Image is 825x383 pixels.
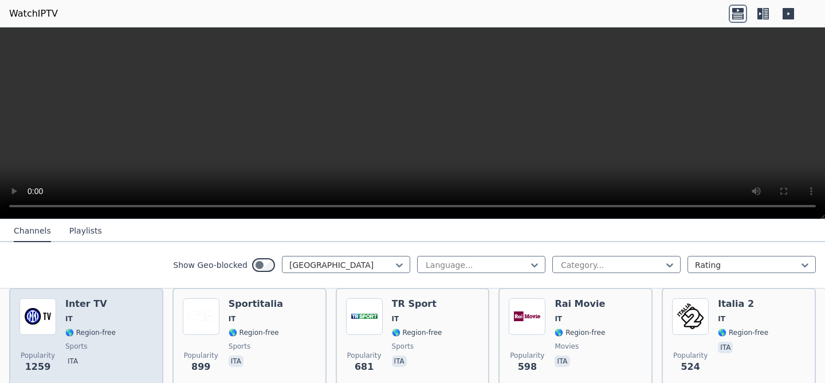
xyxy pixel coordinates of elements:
span: Popularity [673,351,708,360]
span: 🌎 Region-free [65,328,116,337]
p: ita [718,342,733,353]
h6: TR Sport [392,298,442,310]
p: ita [229,356,243,367]
span: IT [555,314,562,323]
span: 598 [518,360,537,374]
h6: Rai Movie [555,298,605,310]
span: 🌎 Region-free [718,328,768,337]
span: 🌎 Region-free [392,328,442,337]
img: TR Sport [346,298,383,335]
span: Popularity [184,351,218,360]
button: Playlists [69,220,102,242]
label: Show Geo-blocked [173,259,247,271]
span: movies [555,342,579,351]
span: 681 [355,360,374,374]
h6: Italia 2 [718,298,768,310]
span: IT [65,314,73,323]
p: ita [555,356,569,367]
img: Italia 2 [672,298,709,335]
a: WatchIPTV [9,7,58,21]
img: Rai Movie [509,298,545,335]
span: 524 [681,360,700,374]
img: Inter TV [19,298,56,335]
span: 🌎 Region-free [555,328,605,337]
span: IT [392,314,399,323]
span: 899 [191,360,210,374]
span: IT [718,314,725,323]
img: Sportitalia [183,298,219,335]
span: sports [65,342,87,351]
h6: Sportitalia [229,298,283,310]
h6: Inter TV [65,298,116,310]
span: 1259 [25,360,51,374]
span: 🌎 Region-free [229,328,279,337]
span: Popularity [347,351,382,360]
span: sports [392,342,414,351]
span: sports [229,342,250,351]
span: Popularity [510,351,544,360]
button: Channels [14,220,51,242]
span: Popularity [21,351,55,360]
p: ita [65,356,80,367]
p: ita [392,356,407,367]
span: IT [229,314,236,323]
